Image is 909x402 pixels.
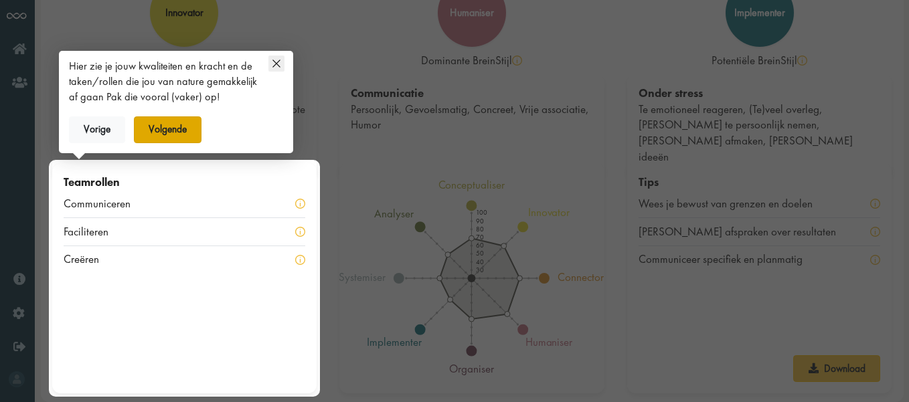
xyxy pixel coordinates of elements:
[69,59,260,104] div: Hier zie je jouw kwaliteiten en kracht en de taken/rollen die jou van nature gemakkelijk af gaan ...
[295,199,305,209] img: info-yellow.svg
[295,227,305,237] img: info-yellow.svg
[64,175,306,191] div: Teamrollen
[64,224,126,240] div: Faciliteren
[295,255,305,265] img: info-yellow.svg
[69,116,126,143] button: Vorige
[134,116,202,143] button: Volgende
[64,196,148,212] div: Communiceren
[64,252,116,268] div: Creëren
